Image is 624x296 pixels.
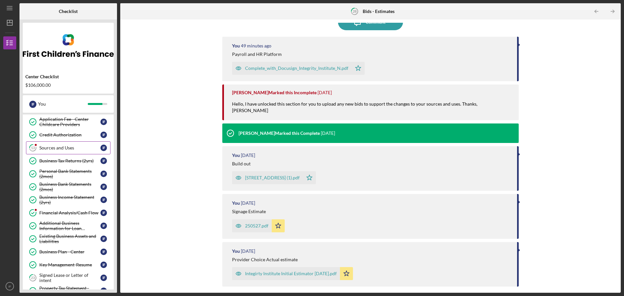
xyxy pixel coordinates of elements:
[232,171,316,184] button: [STREET_ADDRESS] (1).pdf
[38,98,88,109] div: You
[245,66,348,71] div: Complete_with_Docusign_Integrity_Institute_N.pdf
[39,182,100,192] div: Business Bank Statements (2mos)
[26,141,110,154] a: 13Sources and UsesIF
[100,275,107,281] div: I F
[25,74,111,79] div: Center Checklist
[100,171,107,177] div: I F
[39,145,100,150] div: Sources and Uses
[26,167,110,180] a: Personal Bank Statements (2mos)IF
[39,262,100,267] div: Key Management-Resume
[39,273,100,283] div: Signed Lease or Letter of intent
[100,145,107,151] div: I F
[31,276,35,280] tspan: 23
[239,131,320,136] div: [PERSON_NAME] Marked this Complete
[26,219,110,232] a: Additional Business Information for Loan ApplicationIF
[39,158,100,163] div: Business Tax Returns (2yrs)
[100,223,107,229] div: I F
[245,175,300,180] div: [STREET_ADDRESS] (1).pdf
[25,83,111,88] div: $106,000.00
[100,210,107,216] div: I F
[100,262,107,268] div: I F
[8,285,11,288] text: IF
[245,223,268,228] div: 250527.pdf
[39,249,100,254] div: Business Plan - Center
[100,119,107,125] div: I F
[241,43,271,48] time: 2025-10-07 20:58
[26,193,110,206] a: Business Income Statement (2yrs)IF
[232,200,240,206] div: You
[232,267,353,280] button: Integirty Institute Initial Estimator [DATE].pdf
[100,249,107,255] div: I F
[100,158,107,164] div: I F
[232,209,266,214] div: Signage Estimate
[100,184,107,190] div: I F
[26,206,110,219] a: Financial Analysis/Cash FlowIF
[29,101,36,108] div: I F
[59,9,78,14] b: Checklist
[232,153,240,158] div: You
[31,146,35,150] tspan: 13
[245,271,337,276] div: Integirty Institute Initial Estimator [DATE].pdf
[241,153,255,158] time: 2025-08-06 23:54
[26,232,110,245] a: Existing Business Assets and LiabilitiesIF
[232,90,317,95] div: [PERSON_NAME] Marked this Incomplete
[26,180,110,193] a: Business Bank Statements (2mos)IF
[39,169,100,179] div: Personal Bank Statements (2mos)
[232,249,240,254] div: You
[321,131,335,136] time: 2025-08-07 02:13
[318,90,332,95] time: 2025-10-01 13:26
[39,132,100,137] div: Credit Authorization
[26,271,110,284] a: 23Signed Lease or Letter of intentIF
[100,197,107,203] div: I F
[39,286,100,296] div: Property Tax Statement - Primary Residence
[26,258,110,271] a: Key Management-ResumeIF
[26,154,110,167] a: Business Tax Returns (2yrs)IF
[232,52,282,57] div: Payroll and HR Platform
[232,62,365,75] button: Complete_with_Docusign_Integrity_Institute_N.pdf
[232,161,251,166] div: Build out
[39,195,100,205] div: Business Income Statement (2yrs)
[26,128,110,141] a: Credit AuthorizationIF
[23,26,114,65] img: Product logo
[26,245,110,258] a: Business Plan - CenterIF
[232,257,298,262] div: Provider Choice Actual estimate
[39,234,100,244] div: Existing Business Assets and Liabilities
[353,9,357,13] tspan: 28
[100,132,107,138] div: I F
[232,219,285,232] button: 250527.pdf
[241,200,255,206] time: 2025-08-06 15:25
[100,236,107,242] div: I F
[39,210,100,215] div: Financial Analysis/Cash Flow
[241,249,255,254] time: 2025-08-06 14:56
[39,117,100,127] div: Application Fee - Center Childcare Providers
[39,221,100,231] div: Additional Business Information for Loan Application
[3,280,16,293] button: IF
[26,115,110,128] a: Application Fee - Center Childcare ProvidersIF
[232,101,512,120] div: Hello, I have unlocked this section for you to upload any new bids to support the changes to your...
[363,9,395,14] b: Bids - Estimates
[232,43,240,48] div: You
[100,288,107,294] div: I F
